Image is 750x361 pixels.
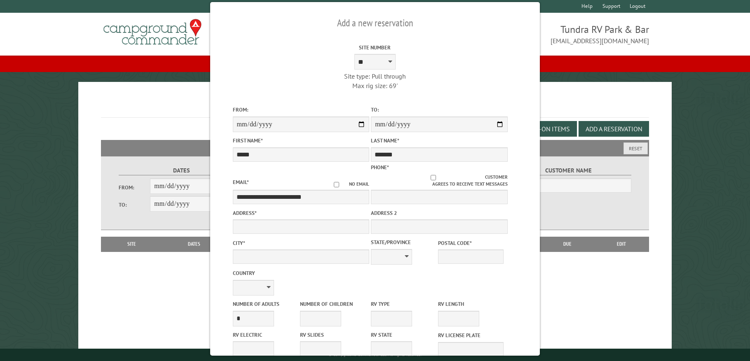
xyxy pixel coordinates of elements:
[233,269,370,277] label: Country
[371,300,436,308] label: RV Type
[328,352,422,357] small: © Campground Commander LLC. All rights reserved.
[233,239,370,247] label: City
[382,175,485,180] input: Customer agrees to receive text messages
[233,106,370,114] label: From:
[371,238,436,246] label: State/Province
[438,300,504,308] label: RV Length
[505,166,631,175] label: Customer Name
[119,184,150,191] label: From:
[119,166,245,175] label: Dates
[324,181,369,188] label: No email
[101,140,649,156] h2: Filters
[506,121,577,137] button: Edit Add-on Items
[371,209,508,217] label: Address 2
[233,209,370,217] label: Address
[371,106,508,114] label: To:
[101,95,649,118] h1: Reservations
[623,142,648,154] button: Reset
[371,164,389,171] label: Phone
[307,81,443,90] div: Max rig size: 69'
[300,331,366,339] label: RV Slides
[233,331,298,339] label: RV Electric
[233,300,298,308] label: Number of Adults
[119,201,150,209] label: To:
[579,121,649,137] button: Add a Reservation
[307,44,443,51] label: Site Number
[233,15,518,31] h2: Add a new reservation
[438,239,504,247] label: Postal Code
[105,237,159,252] th: Site
[307,72,443,81] div: Site type: Pull through
[300,300,366,308] label: Number of Children
[101,16,204,48] img: Campground Commander
[438,331,504,339] label: RV License Plate
[541,237,593,252] th: Due
[233,137,370,144] label: First Name
[233,179,249,186] label: Email
[371,137,508,144] label: Last Name
[371,174,508,188] label: Customer agrees to receive text messages
[593,237,649,252] th: Edit
[371,331,436,339] label: RV State
[324,182,349,187] input: No email
[159,237,230,252] th: Dates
